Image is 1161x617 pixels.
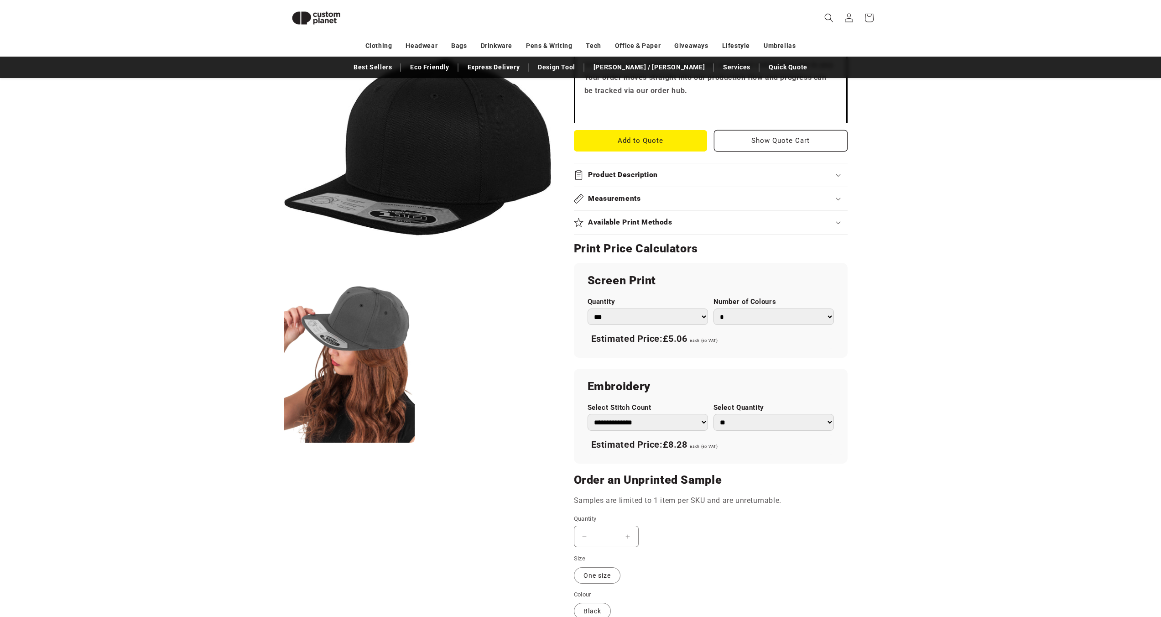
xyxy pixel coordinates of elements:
a: Quick Quote [764,59,812,75]
a: Pens & Writing [526,38,572,54]
a: Express Delivery [463,59,525,75]
a: Design Tool [533,59,580,75]
a: [PERSON_NAME] / [PERSON_NAME] [589,59,709,75]
summary: Measurements [574,187,848,210]
a: Tech [586,38,601,54]
label: One size [574,567,620,584]
h2: Measurements [588,194,641,204]
summary: Product Description [574,163,848,187]
a: Giveaways [674,38,708,54]
a: Best Sellers [349,59,396,75]
summary: Search [819,8,839,28]
label: Select Quantity [713,403,834,412]
h2: Print Price Calculators [574,241,848,256]
a: Eco Friendly [406,59,453,75]
strong: Ordering is easy. Approve your quote and visual online then tap to pay. Your order moves straight... [584,60,835,95]
button: Add to Quote [574,130,708,152]
a: Services [718,59,755,75]
a: Headwear [406,38,437,54]
summary: Available Print Methods [574,211,848,234]
button: Show Quote Cart [714,130,848,152]
a: Drinkware [481,38,512,54]
a: Umbrellas [764,38,796,54]
a: Lifestyle [722,38,750,54]
label: Quantity [588,298,708,306]
h2: Available Print Methods [588,218,672,227]
h2: Screen Print [588,273,834,288]
div: Estimated Price: [588,435,834,455]
label: Select Stitch Count [588,403,708,412]
iframe: Customer reviews powered by Trustpilot [584,105,837,114]
media-gallery: Gallery Viewer [284,14,551,443]
p: Samples are limited to 1 item per SKU and are unreturnable. [574,494,848,507]
label: Number of Colours [713,298,834,306]
label: Quantity [574,514,775,523]
a: Office & Paper [615,38,661,54]
span: each (ex VAT) [690,338,718,343]
span: £8.28 [663,439,687,450]
a: Clothing [365,38,392,54]
h2: Product Description [588,170,658,180]
span: £5.06 [663,333,687,344]
legend: Size [574,554,587,563]
img: Custom Planet [284,4,348,32]
iframe: Chat Widget [1005,518,1161,617]
legend: Colour [574,590,592,599]
div: Estimated Price: [588,329,834,349]
span: each (ex VAT) [690,444,718,449]
a: Bags [451,38,467,54]
h2: Embroidery [588,379,834,394]
h2: Order an Unprinted Sample [574,473,848,487]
